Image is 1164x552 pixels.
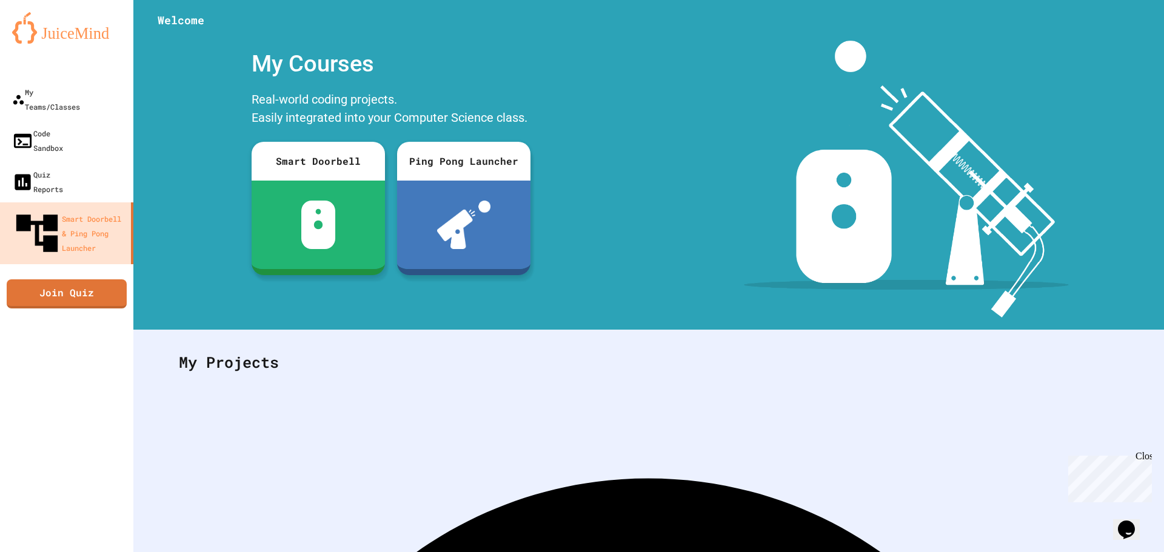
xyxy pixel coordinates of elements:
[744,41,1069,318] img: banner-image-my-projects.png
[301,201,336,249] img: sdb-white.svg
[12,126,63,155] div: Code Sandbox
[246,41,537,87] div: My Courses
[246,87,537,133] div: Real-world coding projects. Easily integrated into your Computer Science class.
[12,85,80,114] div: My Teams/Classes
[1113,504,1152,540] iframe: chat widget
[1063,451,1152,502] iframe: chat widget
[12,12,121,44] img: logo-orange.svg
[252,142,385,181] div: Smart Doorbell
[12,208,126,258] div: Smart Doorbell & Ping Pong Launcher
[12,167,63,196] div: Quiz Reports
[397,142,530,181] div: Ping Pong Launcher
[437,201,491,249] img: ppl-with-ball.png
[7,279,127,308] a: Join Quiz
[5,5,84,77] div: Chat with us now!Close
[167,339,1131,386] div: My Projects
